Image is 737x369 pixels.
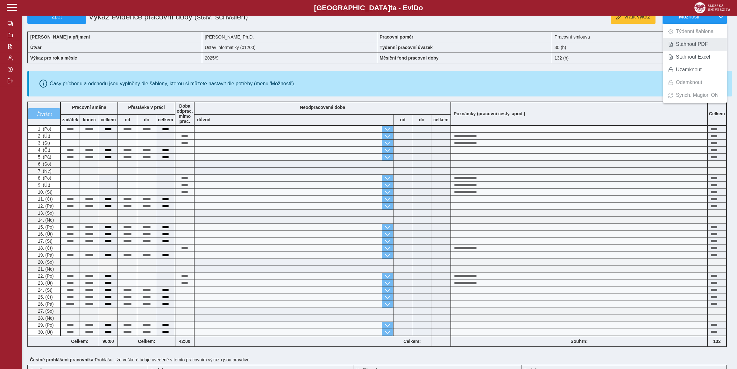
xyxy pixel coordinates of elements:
[709,111,725,116] b: Celkem
[128,105,165,110] b: Přestávka v práci
[61,339,99,344] b: Celkem:
[28,108,60,119] button: vrátit
[663,10,715,24] button: Možnosti
[37,210,54,216] span: 13. (So)
[380,34,414,39] b: Pracovní poměr
[37,330,53,335] span: 30. (Út)
[570,339,588,344] b: Souhrn:
[30,357,95,362] b: Čestné prohlášení pracovníka:
[37,302,54,307] span: 26. (Pá)
[30,34,90,39] b: [PERSON_NAME] a příjmení
[86,10,321,24] h1: Výkaz evidence pracovní doby (stav: schválen)
[99,117,117,122] b: celkem
[624,14,650,20] span: Vrátit výkaz
[380,45,433,50] b: Týdenní pracovní úvazek
[708,339,726,344] b: 132
[37,316,54,321] span: 28. (Ne)
[175,339,194,344] b: 42:00
[202,32,377,42] div: [PERSON_NAME] Ph.D.
[669,14,710,20] span: Možnosti
[37,231,53,237] span: 16. (Út)
[393,339,431,344] b: Celkem:
[552,32,727,42] div: Pracovní smlouva
[552,42,727,53] div: 30 (h)
[380,55,439,60] b: Měsíční fond pracovní doby
[676,42,708,47] span: Stáhnout PDF
[99,339,117,344] b: 90:00
[50,81,295,87] div: Časy příchodu a odchodu jsou vyplněny dle šablony, kterou si můžete nastavit dle potřeby (menu 'M...
[419,4,423,12] span: o
[177,103,193,124] b: Doba odprac. mimo prac.
[676,67,702,72] span: Uzamknout
[27,355,732,365] div: Prohlašuji, že veškeré údaje uvedené v tomto pracovním výkazu jsou pravdivé.
[19,4,718,12] b: [GEOGRAPHIC_DATA] a - Evi
[37,217,54,223] span: 14. (Ne)
[72,105,106,110] b: Pracovní směna
[431,117,450,122] b: celkem
[41,111,52,116] span: vrátit
[27,10,86,24] button: Zpět
[37,309,54,314] span: 27. (So)
[37,182,50,188] span: 9. (Út)
[37,238,53,244] span: 17. (St)
[37,168,52,174] span: 7. (Ne)
[37,147,50,153] span: 4. (Čt)
[37,294,53,300] span: 25. (Čt)
[118,117,137,122] b: od
[30,45,42,50] b: Útvar
[414,4,419,12] span: D
[37,133,50,138] span: 2. (Út)
[37,266,54,272] span: 21. (Ne)
[202,42,377,53] div: Ústav informatiky (01200)
[37,273,54,279] span: 22. (Po)
[137,117,156,122] b: do
[197,117,210,122] b: důvod
[37,323,54,328] span: 29. (Po)
[80,117,99,122] b: konec
[37,259,54,265] span: 20. (So)
[37,280,53,286] span: 23. (Út)
[412,117,431,122] b: do
[37,154,51,160] span: 5. (Pá)
[37,196,53,202] span: 11. (Čt)
[37,189,53,195] span: 10. (St)
[37,245,53,251] span: 18. (Čt)
[37,175,51,181] span: 8. (Po)
[37,140,50,145] span: 3. (St)
[552,53,727,63] div: 132 (h)
[37,161,51,167] span: 6. (So)
[390,4,392,12] span: t
[37,224,54,230] span: 15. (Po)
[676,54,710,60] span: Stáhnout Excel
[393,117,412,122] b: od
[37,203,54,209] span: 12. (Pá)
[37,252,54,258] span: 19. (Pá)
[156,117,175,122] b: celkem
[202,53,377,63] div: 2025/9
[37,126,51,131] span: 1. (Po)
[37,287,53,293] span: 24. (St)
[300,105,345,110] b: Neodpracovaná doba
[451,111,528,116] b: Poznámky (pracovní cesty, apod.)
[61,117,80,122] b: začátek
[694,2,730,13] img: logo_web_su.png
[118,339,175,344] b: Celkem:
[611,10,656,24] button: Vrátit výkaz
[30,14,83,20] span: Zpět
[30,55,77,60] b: Výkaz pro rok a měsíc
